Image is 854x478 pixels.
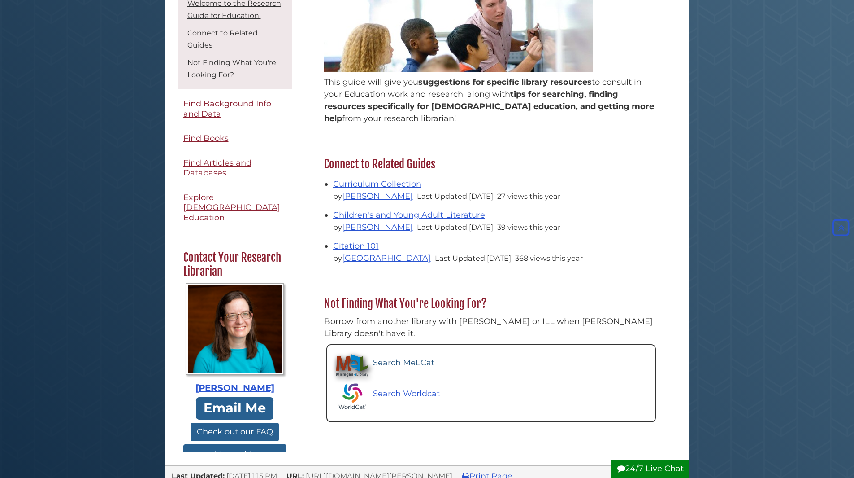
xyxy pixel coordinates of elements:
div: [PERSON_NAME] [183,382,286,395]
a: [GEOGRAPHIC_DATA] [342,253,431,263]
img: Profile Photo [186,283,284,375]
a: Find Books [178,128,292,149]
a: Explore [DEMOGRAPHIC_DATA] Education [178,188,292,228]
h2: Connect to Related Guides [320,157,663,171]
a: Search MeLCat [336,354,434,377]
span: Find Background Info and Data [183,99,271,119]
a: Not Finding What You're Looking For? [187,58,276,79]
span: Find Articles and Databases [183,158,251,178]
h2: Contact Your Research Librarian [179,250,291,279]
a: Children's and Young Adult Literature [333,210,485,220]
span: Explore [DEMOGRAPHIC_DATA] Education [183,193,280,223]
a: Profile Photo [PERSON_NAME] [183,283,286,395]
h2: Not Finding What You're Looking For? [320,297,663,311]
a: [PERSON_NAME] [342,222,413,232]
button: Check out our FAQ [191,423,279,441]
img: Worldcat [336,380,368,412]
a: Curriculum Collection [333,179,421,189]
span: by [333,192,415,201]
span: Last Updated [DATE] [417,223,493,232]
img: Michigan eLibrary [336,354,368,377]
a: Find Articles and Databases [178,153,292,183]
a: [PERSON_NAME] [342,191,413,201]
a: Find Background Info and Data [178,94,292,124]
a: Search Worldcat [336,380,646,412]
a: Back to Top [830,223,852,232]
span: by [333,254,433,263]
span: This guide will give you [324,77,418,87]
span: from your research librarian! [342,114,456,123]
span: Last Updated [DATE] [417,192,493,201]
p: Borrow from another library with [PERSON_NAME] or ILL when [PERSON_NAME] Library doesn't have it. [324,316,658,340]
span: 27 views this year [497,192,560,201]
p: Search MeLCat [373,357,434,369]
span: by [333,223,415,232]
button: 24/7 Live Chat [611,460,689,478]
a: Citation 101 [333,241,379,251]
button: Meet with [PERSON_NAME] [183,444,286,477]
a: Email Me [196,397,274,419]
span: to consult in your Education work and research, along with [324,77,642,99]
span: tips for searching, finding resources specifically for [DEMOGRAPHIC_DATA] education, and getting ... [324,89,654,123]
a: Connect to Related Guides [187,29,258,49]
p: Search Worldcat [373,388,440,400]
span: Last Updated [DATE] [435,254,511,263]
span: Find Books [183,133,229,143]
span: 368 views this year [515,254,583,263]
span: suggestions for specific library resources [418,77,592,87]
span: 39 views this year [497,223,560,232]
